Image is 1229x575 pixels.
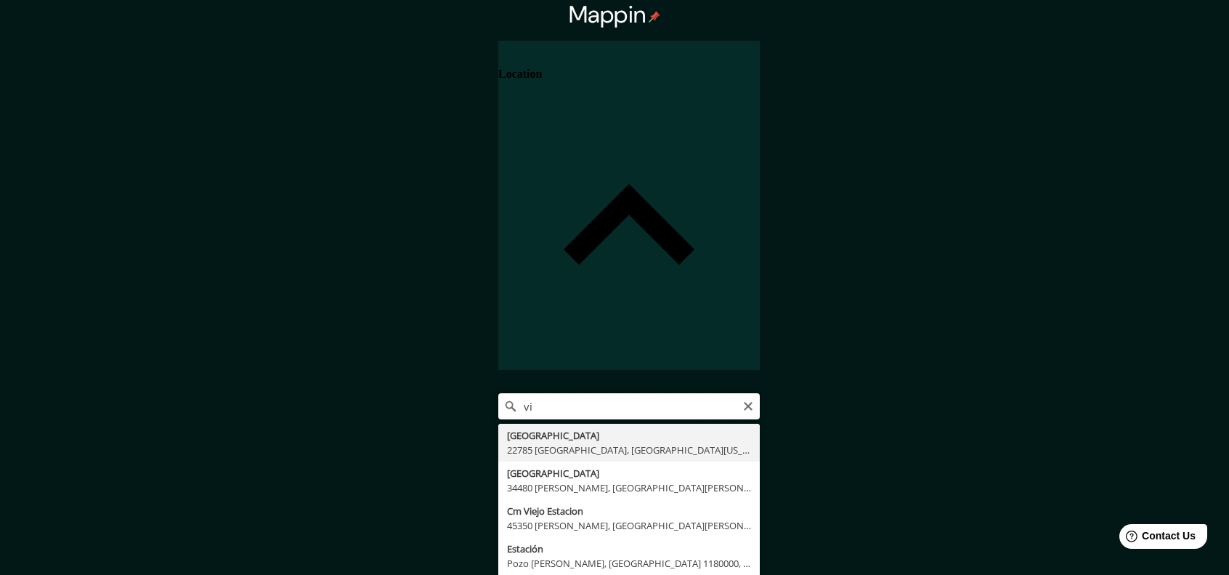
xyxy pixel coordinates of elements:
[507,504,751,518] div: Cm Viejo Estacion
[1100,518,1213,559] iframe: Help widget launcher
[507,556,751,571] div: Pozo [PERSON_NAME], [GEOGRAPHIC_DATA] 1180000, [GEOGRAPHIC_DATA]
[498,393,760,419] input: Pick your city or area
[498,41,760,370] div: Location
[507,428,751,443] div: [GEOGRAPHIC_DATA]
[507,518,751,533] div: 45350 [PERSON_NAME], [GEOGRAPHIC_DATA][PERSON_NAME], [GEOGRAPHIC_DATA]
[507,480,751,495] div: 34480 [PERSON_NAME], [GEOGRAPHIC_DATA][PERSON_NAME], [GEOGRAPHIC_DATA]
[649,11,660,23] img: pin-icon.png
[498,68,542,81] h4: Location
[742,398,754,412] button: Clear
[507,466,751,480] div: [GEOGRAPHIC_DATA]
[507,542,751,556] div: Estación
[507,443,751,457] div: 22785 [GEOGRAPHIC_DATA], [GEOGRAPHIC_DATA][US_STATE], [GEOGRAPHIC_DATA]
